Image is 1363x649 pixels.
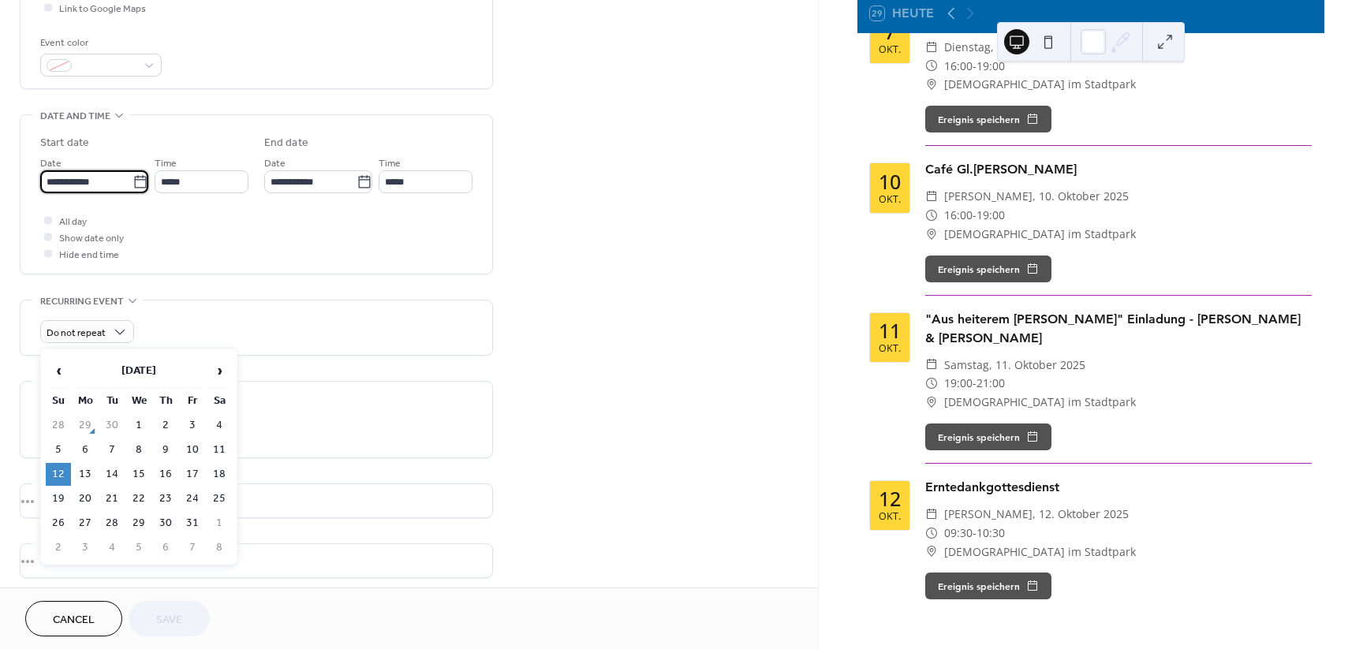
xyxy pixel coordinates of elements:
[46,414,71,437] td: 28
[21,544,492,577] div: •••
[73,487,98,510] td: 20
[925,38,938,57] div: ​
[153,438,178,461] td: 9
[944,187,1129,206] span: [PERSON_NAME], 10. Oktober 2025
[207,438,232,461] td: 11
[879,321,901,341] div: 11
[126,536,151,559] td: 5
[925,478,1312,497] div: Erntedankgottesdienst
[264,135,308,151] div: End date
[944,75,1136,94] span: [DEMOGRAPHIC_DATA] im Stadtpark
[180,512,205,535] td: 31
[126,512,151,535] td: 29
[73,414,98,437] td: 29
[46,487,71,510] td: 19
[47,324,106,342] span: Do not repeat
[925,106,1051,132] button: Ereignis speichern
[99,463,125,486] td: 14
[925,310,1312,348] div: "Aus heiterem [PERSON_NAME]" Einladung - [PERSON_NAME] & [PERSON_NAME]
[40,293,124,310] span: Recurring event
[879,45,901,55] div: Okt.
[925,573,1051,599] button: Ereignis speichern
[153,390,178,412] th: Th
[46,438,71,461] td: 5
[264,155,286,172] span: Date
[944,225,1136,244] span: [DEMOGRAPHIC_DATA] im Stadtpark
[925,374,938,393] div: ​
[40,135,89,151] div: Start date
[925,225,938,244] div: ​
[379,155,401,172] span: Time
[59,247,119,263] span: Hide end time
[180,414,205,437] td: 3
[73,390,98,412] th: Mo
[153,487,178,510] td: 23
[73,354,205,388] th: [DATE]
[99,512,125,535] td: 28
[925,356,938,375] div: ​
[207,463,232,486] td: 18
[73,438,98,461] td: 6
[207,355,231,386] span: ›
[126,414,151,437] td: 1
[180,536,205,559] td: 7
[73,463,98,486] td: 13
[925,505,938,524] div: ​
[47,355,70,386] span: ‹
[40,35,159,51] div: Event color
[925,543,938,561] div: ​
[944,57,973,76] span: 16:00
[40,108,110,125] span: Date and time
[944,393,1136,412] span: [DEMOGRAPHIC_DATA] im Stadtpark
[973,206,977,225] span: -
[99,414,125,437] td: 30
[879,172,901,192] div: 10
[944,374,973,393] span: 19:00
[977,57,1005,76] span: 19:00
[126,438,151,461] td: 8
[46,390,71,412] th: Su
[944,38,1081,57] span: Dienstag, 7. Oktober 2025
[53,612,95,628] span: Cancel
[925,255,1051,282] button: Ereignis speichern
[207,536,232,559] td: 8
[879,489,901,509] div: 12
[925,75,938,94] div: ​
[925,187,938,206] div: ​
[879,195,901,205] div: Okt.
[126,463,151,486] td: 15
[59,230,124,247] span: Show date only
[944,524,973,543] span: 09:30
[977,374,1005,393] span: 21:00
[59,214,87,230] span: All day
[99,487,125,510] td: 21
[207,390,232,412] th: Sa
[73,536,98,559] td: 3
[944,505,1129,524] span: [PERSON_NAME], 12. Oktober 2025
[40,155,62,172] span: Date
[153,463,178,486] td: 16
[944,543,1136,561] span: [DEMOGRAPHIC_DATA] im Stadtpark
[99,438,125,461] td: 7
[99,390,125,412] th: Tu
[73,512,98,535] td: 27
[925,57,938,76] div: ​
[21,484,492,517] div: •••
[925,393,938,412] div: ​
[180,438,205,461] td: 10
[153,512,178,535] td: 30
[126,487,151,510] td: 22
[153,414,178,437] td: 2
[59,1,146,17] span: Link to Google Maps
[25,601,122,636] button: Cancel
[46,463,71,486] td: 12
[944,206,973,225] span: 16:00
[879,344,901,354] div: Okt.
[925,524,938,543] div: ​
[925,423,1051,450] button: Ereignis speichern
[973,524,977,543] span: -
[944,356,1085,375] span: Samstag, 11. Oktober 2025
[153,536,178,559] td: 6
[207,512,232,535] td: 1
